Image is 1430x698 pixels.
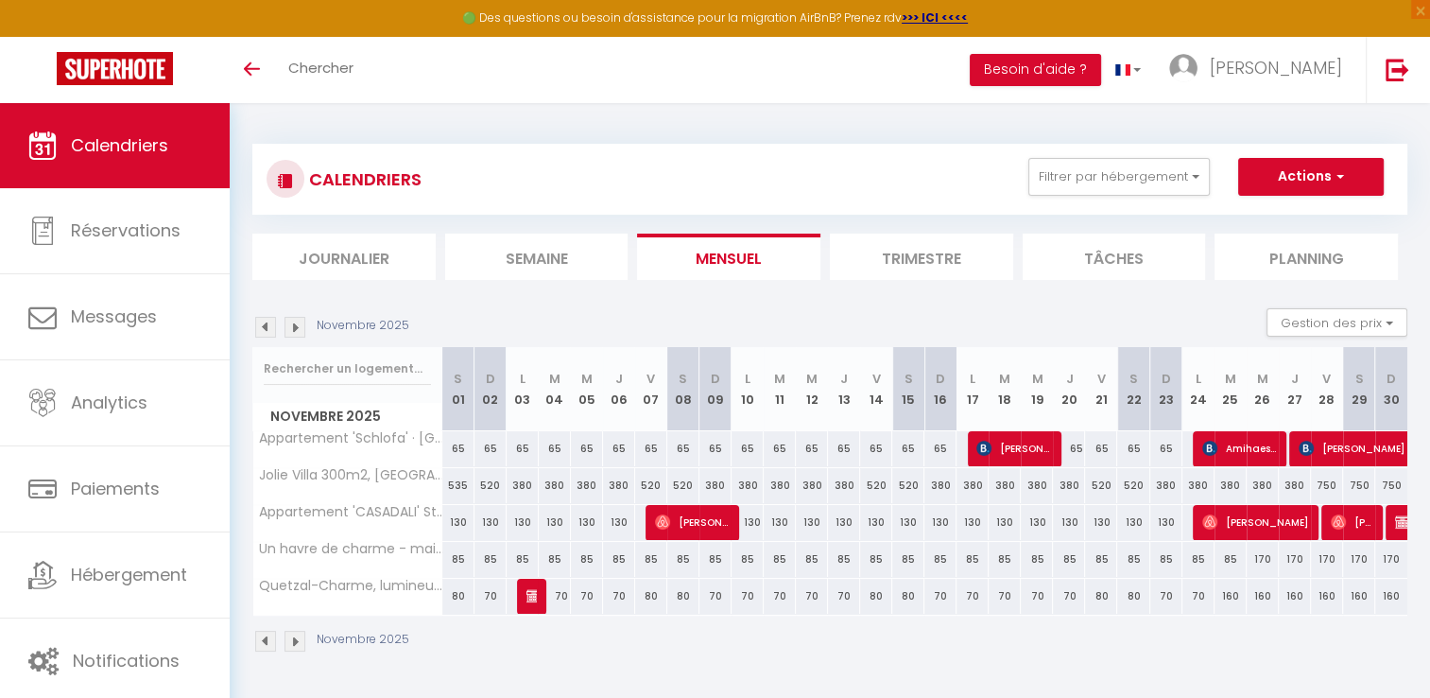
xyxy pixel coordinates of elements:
abbr: S [1354,370,1363,388]
div: 80 [667,579,699,614]
li: Trimestre [830,234,1013,280]
abbr: V [1322,370,1331,388]
div: 85 [764,542,796,577]
div: 380 [507,468,539,503]
th: 17 [956,347,989,431]
div: 520 [474,468,507,503]
div: 85 [732,542,764,577]
div: 70 [1182,579,1215,614]
p: Novembre 2025 [317,317,409,335]
abbr: J [1065,370,1073,388]
div: 85 [474,542,507,577]
th: 30 [1375,347,1407,431]
th: 05 [571,347,603,431]
div: 70 [732,579,764,614]
div: 70 [956,579,989,614]
th: 15 [892,347,924,431]
div: 130 [956,505,989,540]
span: Amihaesii [PERSON_NAME] [1202,430,1277,466]
div: 520 [860,468,892,503]
a: Chercher [274,37,368,103]
abbr: D [711,370,720,388]
div: 130 [989,505,1021,540]
div: 65 [1117,431,1149,466]
div: 130 [1150,505,1182,540]
th: 24 [1182,347,1215,431]
span: Chercher [288,58,353,78]
abbr: M [999,370,1010,388]
img: ... [1169,54,1197,82]
span: [PERSON_NAME] [976,430,1051,466]
div: 70 [1021,579,1053,614]
div: 65 [507,431,539,466]
p: Novembre 2025 [317,631,409,649]
th: 03 [507,347,539,431]
button: Gestion des prix [1266,308,1407,337]
span: Calendriers [71,133,168,157]
abbr: L [745,370,750,388]
div: 520 [1085,468,1117,503]
th: 06 [603,347,635,431]
abbr: S [454,370,462,388]
div: 85 [539,542,571,577]
div: 160 [1375,579,1407,614]
div: 130 [539,505,571,540]
div: 160 [1279,579,1311,614]
th: 28 [1311,347,1343,431]
div: 160 [1343,579,1375,614]
img: logout [1386,58,1409,81]
div: 130 [442,505,474,540]
div: 160 [1311,579,1343,614]
div: 70 [699,579,732,614]
div: 380 [1247,468,1279,503]
div: 130 [1021,505,1053,540]
div: 380 [539,468,571,503]
span: Notifications [73,649,180,672]
span: [PERSON_NAME] [526,578,537,614]
div: 65 [474,431,507,466]
div: 85 [892,542,924,577]
div: 380 [1182,468,1215,503]
div: 65 [732,431,764,466]
th: 10 [732,347,764,431]
div: 70 [989,579,1021,614]
div: 85 [860,542,892,577]
div: 130 [474,505,507,540]
li: Semaine [445,234,629,280]
li: Journalier [252,234,436,280]
div: 70 [603,579,635,614]
abbr: L [520,370,525,388]
div: 85 [635,542,667,577]
div: 170 [1311,542,1343,577]
div: 80 [1117,579,1149,614]
th: 14 [860,347,892,431]
div: 65 [860,431,892,466]
div: 85 [796,542,828,577]
a: ... [PERSON_NAME] [1155,37,1366,103]
div: 85 [667,542,699,577]
div: 130 [571,505,603,540]
div: 70 [1150,579,1182,614]
div: 65 [764,431,796,466]
div: 380 [956,468,989,503]
abbr: M [1257,370,1268,388]
abbr: S [679,370,687,388]
div: 130 [1053,505,1085,540]
div: 80 [635,579,667,614]
th: 22 [1117,347,1149,431]
th: 09 [699,347,732,431]
div: 70 [924,579,956,614]
div: 85 [828,542,860,577]
abbr: J [840,370,848,388]
th: 01 [442,347,474,431]
div: 65 [603,431,635,466]
div: 80 [892,579,924,614]
div: 70 [571,579,603,614]
div: 65 [699,431,732,466]
abbr: M [581,370,593,388]
div: 80 [442,579,474,614]
div: 750 [1343,468,1375,503]
abbr: D [486,370,495,388]
div: 750 [1311,468,1343,503]
button: Filtrer par hébergement [1028,158,1210,196]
